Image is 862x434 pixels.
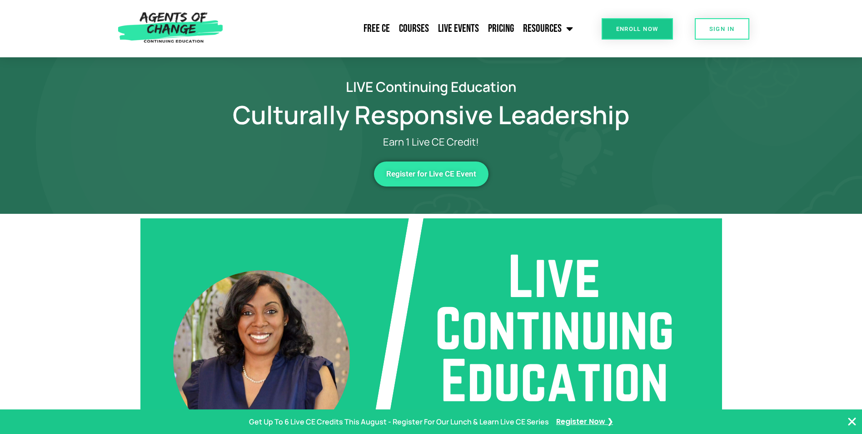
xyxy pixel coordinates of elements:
[709,26,735,32] span: SIGN IN
[374,161,488,187] a: Register for Live CE Event
[556,415,613,429] a: Register Now ❯
[359,17,394,40] a: Free CE
[602,18,673,40] a: Enroll Now
[518,17,578,40] a: Resources
[483,17,518,40] a: Pricing
[616,26,658,32] span: Enroll Now
[228,17,578,40] nav: Menu
[386,170,476,178] span: Register for Live CE Event
[394,17,433,40] a: Courses
[209,136,654,148] p: Earn 1 Live CE Credit!
[172,102,690,127] h1: Culturally Responsive Leadership
[433,17,483,40] a: Live Events
[847,416,857,427] button: Close Banner
[695,18,749,40] a: SIGN IN
[172,80,690,93] h2: LIVE Continuing Education
[249,415,549,429] p: Get Up To 6 Live CE Credits This August - Register For Our Lunch & Learn Live CE Series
